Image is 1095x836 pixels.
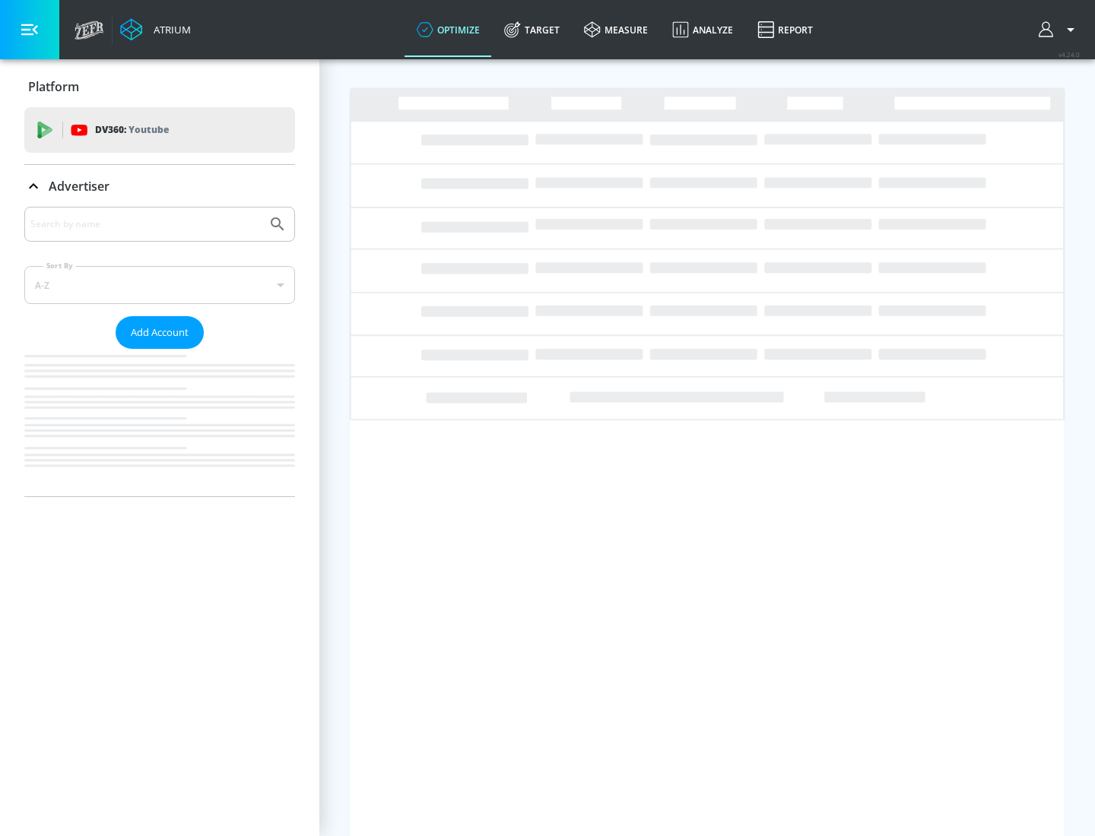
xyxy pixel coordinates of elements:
button: Add Account [116,316,204,349]
div: DV360: Youtube [24,107,295,153]
a: measure [572,2,660,57]
div: Advertiser [24,207,295,496]
a: Report [745,2,825,57]
div: Advertiser [24,165,295,207]
span: Add Account [131,324,189,341]
span: v 4.24.0 [1058,50,1080,59]
div: Platform [24,65,295,108]
a: optimize [405,2,492,57]
div: Atrium [148,23,191,36]
a: Atrium [120,18,191,41]
a: Target [492,2,572,57]
a: Analyze [660,2,745,57]
p: Platform [28,78,79,95]
input: Search by name [30,214,261,234]
p: Advertiser [49,178,109,195]
label: Sort By [43,261,76,271]
p: DV360: [95,122,169,138]
nav: list of Advertiser [24,349,295,496]
div: A-Z [24,266,295,304]
p: Youtube [129,122,169,138]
